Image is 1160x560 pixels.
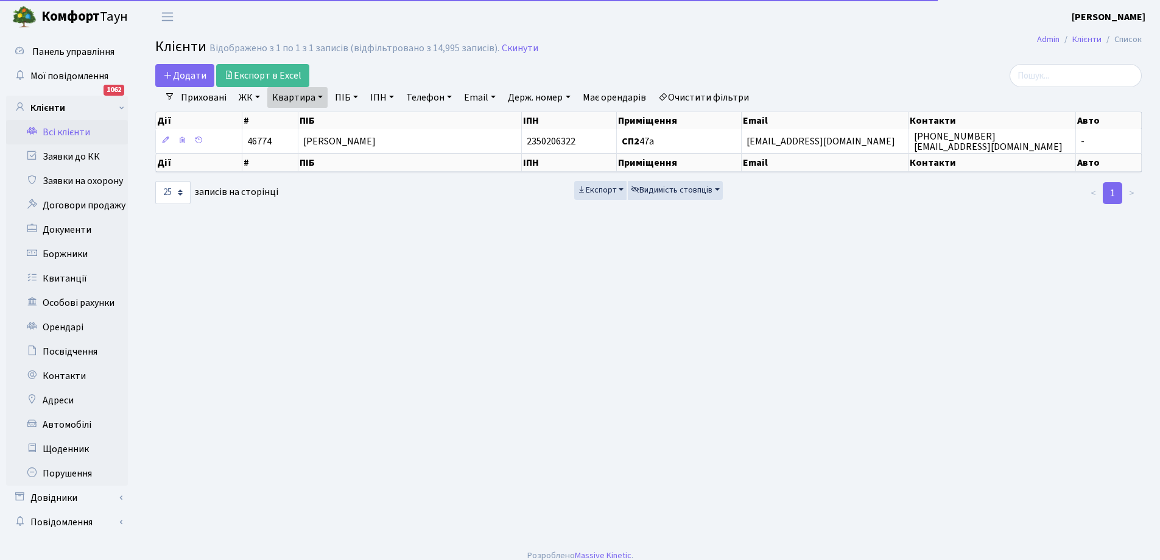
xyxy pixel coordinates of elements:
[1019,27,1160,52] nav: breadcrumb
[6,169,128,193] a: Заявки на охорону
[12,5,37,29] img: logo.png
[522,112,617,129] th: ІПН
[155,181,278,204] label: записів на сторінці
[32,45,114,58] span: Панель управління
[742,112,909,129] th: Email
[156,112,242,129] th: Дії
[303,135,376,148] span: [PERSON_NAME]
[1037,33,1060,46] a: Admin
[156,154,242,172] th: Дії
[6,40,128,64] a: Панель управління
[234,87,265,108] a: ЖК
[155,181,191,204] select: записів на сторінці
[1103,182,1122,204] a: 1
[522,154,617,172] th: ІПН
[617,112,742,129] th: Приміщення
[909,154,1075,172] th: Контакти
[617,154,742,172] th: Приміщення
[6,413,128,437] a: Автомобілі
[6,510,128,534] a: Повідомлення
[527,135,575,148] span: 2350206322
[163,69,206,82] span: Додати
[41,7,100,26] b: Комфорт
[6,486,128,510] a: Довідники
[242,154,298,172] th: #
[622,135,639,148] b: СП2
[1072,10,1145,24] a: [PERSON_NAME]
[216,64,309,87] a: Експорт в Excel
[6,266,128,291] a: Квитанції
[577,184,617,196] span: Експорт
[631,184,712,196] span: Видимість стовпців
[628,181,723,200] button: Видимість стовпців
[6,144,128,169] a: Заявки до КК
[209,43,499,54] div: Відображено з 1 по 1 з 1 записів (відфільтровано з 14,995 записів).
[330,87,363,108] a: ПІБ
[365,87,399,108] a: ІПН
[1010,64,1142,87] input: Пошук...
[503,87,575,108] a: Держ. номер
[909,112,1075,129] th: Контакти
[6,437,128,461] a: Щоденник
[914,130,1063,154] span: [PHONE_NUMBER] [EMAIL_ADDRESS][DOMAIN_NAME]
[6,193,128,218] a: Договори продажу
[1076,112,1142,129] th: Авто
[41,7,128,27] span: Таун
[6,96,128,120] a: Клієнти
[267,87,328,108] a: Квартира
[298,112,522,129] th: ПІБ
[578,87,651,108] a: Має орендарів
[653,87,754,108] a: Очистити фільтри
[6,64,128,88] a: Мої повідомлення1062
[459,87,501,108] a: Email
[6,364,128,388] a: Контакти
[155,36,206,57] span: Клієнти
[104,85,124,96] div: 1062
[6,218,128,242] a: Документи
[401,87,457,108] a: Телефон
[176,87,231,108] a: Приховані
[152,7,183,27] button: Переключити навігацію
[6,388,128,413] a: Адреси
[742,154,909,172] th: Email
[502,43,538,54] a: Скинути
[6,242,128,266] a: Боржники
[155,64,214,87] a: Додати
[30,69,108,83] span: Мої повідомлення
[1081,135,1084,148] span: -
[1102,33,1142,46] li: Список
[574,181,627,200] button: Експорт
[1076,154,1142,172] th: Авто
[6,120,128,144] a: Всі клієнти
[6,339,128,364] a: Посвідчення
[6,291,128,315] a: Особові рахунки
[622,135,654,148] span: 47а
[242,112,298,129] th: #
[6,461,128,486] a: Порушення
[247,135,272,148] span: 46774
[747,135,895,148] span: [EMAIL_ADDRESS][DOMAIN_NAME]
[1072,33,1102,46] a: Клієнти
[298,154,522,172] th: ПІБ
[6,315,128,339] a: Орендарі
